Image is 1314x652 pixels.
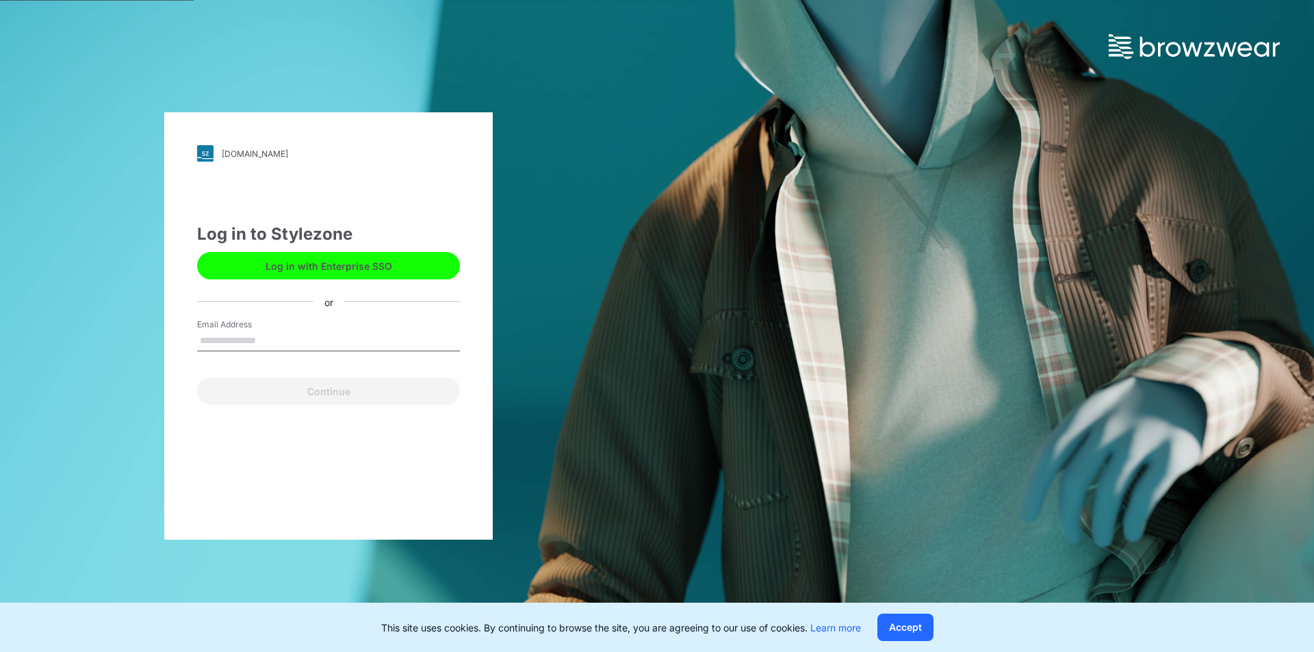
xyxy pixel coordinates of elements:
[810,622,861,634] a: Learn more
[197,145,460,162] a: [DOMAIN_NAME]
[381,620,861,635] p: This site uses cookies. By continuing to browse the site, you are agreeing to our use of cookies.
[877,614,933,641] button: Accept
[197,222,460,247] div: Log in to Stylezone
[197,318,293,331] label: Email Address
[197,252,460,279] button: Log in with Enterprise SSO
[1109,34,1280,59] img: browzwear-logo.73288ffb.svg
[197,145,214,162] img: svg+xml;base64,PHN2ZyB3aWR0aD0iMjgiIGhlaWdodD0iMjgiIHZpZXdCb3g9IjAgMCAyOCAyOCIgZmlsbD0ibm9uZSIgeG...
[222,149,288,159] div: [DOMAIN_NAME]
[313,294,344,309] div: or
